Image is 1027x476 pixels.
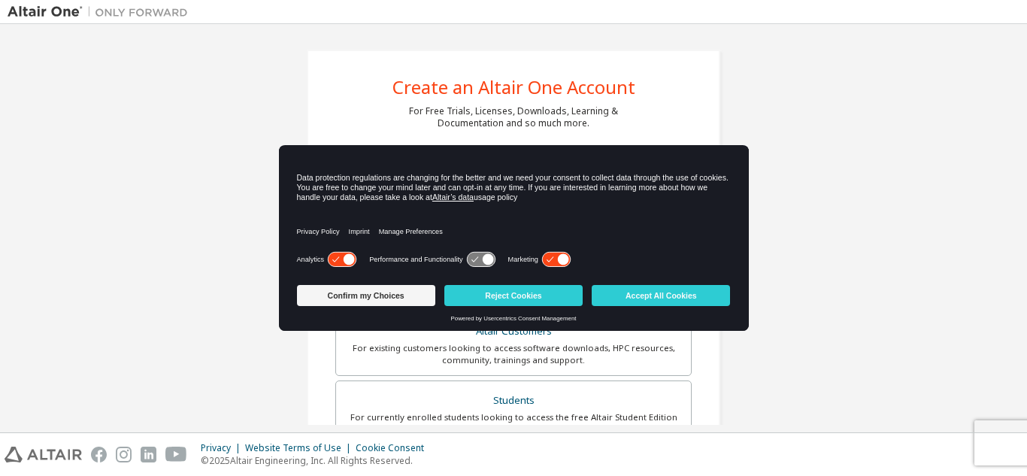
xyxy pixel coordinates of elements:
img: Altair One [8,5,195,20]
img: instagram.svg [116,447,132,462]
div: Students [345,390,682,411]
div: Privacy [201,442,245,454]
div: For currently enrolled students looking to access the free Altair Student Edition bundle and all ... [345,411,682,435]
p: © 2025 Altair Engineering, Inc. All Rights Reserved. [201,454,433,467]
div: For Free Trials, Licenses, Downloads, Learning & Documentation and so much more. [409,105,618,129]
img: linkedin.svg [141,447,156,462]
div: Cookie Consent [356,442,433,454]
div: For existing customers looking to access software downloads, HPC resources, community, trainings ... [345,342,682,366]
img: youtube.svg [165,447,187,462]
div: Create an Altair One Account [392,78,635,96]
img: altair_logo.svg [5,447,82,462]
div: Altair Customers [345,321,682,342]
img: facebook.svg [91,447,107,462]
div: Website Terms of Use [245,442,356,454]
